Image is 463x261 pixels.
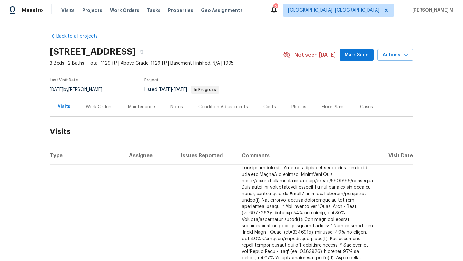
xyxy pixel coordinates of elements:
button: Actions [377,49,413,61]
h2: [STREET_ADDRESS] [50,49,136,55]
div: Cases [360,104,373,110]
span: [GEOGRAPHIC_DATA], [GEOGRAPHIC_DATA] [288,7,379,14]
span: Geo Assignments [201,7,243,14]
span: [PERSON_NAME] M [410,7,453,14]
span: Actions [383,51,408,59]
span: - [159,87,187,92]
h2: Visits [50,117,413,147]
th: Issues Reported [176,147,237,165]
div: Condition Adjustments [198,104,248,110]
button: Mark Seen [340,49,374,61]
span: [DATE] [159,87,172,92]
th: Visit Date [378,147,413,165]
span: Tasks [147,8,160,13]
div: Notes [170,104,183,110]
div: 2 [273,4,278,10]
div: Visits [58,104,70,110]
div: Maintenance [128,104,155,110]
span: [DATE] [50,87,63,92]
div: Costs [263,104,276,110]
span: Listed [144,87,219,92]
div: by [PERSON_NAME] [50,86,110,94]
span: 3 Beds | 2 Baths | Total: 1129 ft² | Above Grade: 1129 ft² | Basement Finished: N/A | 1995 [50,60,283,67]
div: Floor Plans [322,104,345,110]
button: Copy Address [136,46,147,58]
a: Back to all projects [50,33,112,40]
span: Work Orders [110,7,139,14]
span: Visits [61,7,75,14]
span: [DATE] [174,87,187,92]
th: Assignee [124,147,175,165]
span: Properties [168,7,193,14]
span: Mark Seen [345,51,368,59]
span: Project [144,78,159,82]
span: Maestro [22,7,43,14]
span: In Progress [192,88,219,92]
div: Photos [291,104,306,110]
div: Work Orders [86,104,113,110]
th: Type [50,147,124,165]
span: Last Visit Date [50,78,78,82]
span: Projects [82,7,102,14]
span: Not seen [DATE] [295,52,336,58]
th: Comments [237,147,378,165]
